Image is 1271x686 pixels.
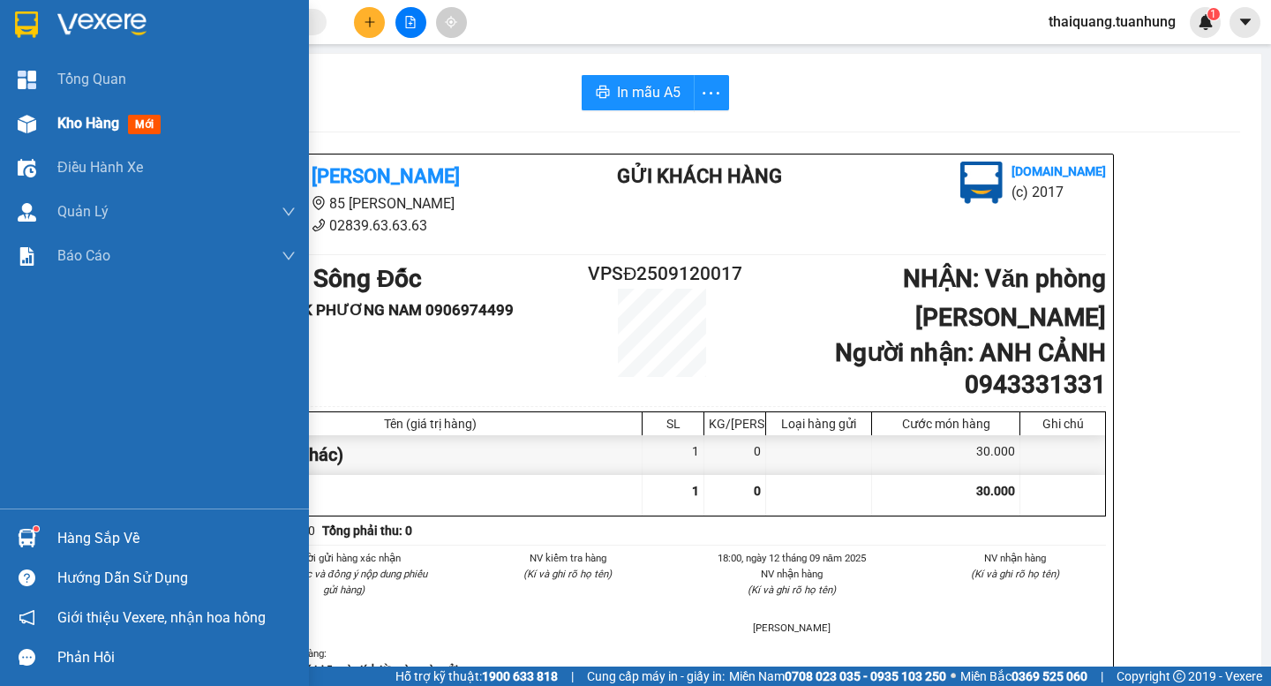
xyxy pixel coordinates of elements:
[128,115,161,134] span: mới
[960,162,1003,204] img: logo.jpg
[1173,670,1185,682] span: copyright
[218,215,546,237] li: 02839.63.63.63
[102,11,250,34] b: [PERSON_NAME]
[971,568,1059,580] i: (Kí và ghi rõ họ tên)
[695,82,728,104] span: more
[960,667,1087,686] span: Miền Bắc
[57,200,109,222] span: Quản Lý
[445,16,457,28] span: aim
[1034,11,1190,33] span: thaiquang.tuanhung
[872,435,1020,475] div: 30.000
[404,16,417,28] span: file-add
[218,663,458,675] strong: -Phiếu này chỉ có giá trị 5 ngày tính từ ngày ngày gửi
[354,7,385,38] button: plus
[785,669,946,683] strong: 0708 023 035 - 0935 103 250
[282,249,296,263] span: down
[588,260,736,289] h2: VPSĐ2509120017
[57,115,119,132] span: Kho hàng
[571,667,574,686] span: |
[771,417,867,431] div: Loại hàng gửi
[694,75,729,110] button: more
[1012,164,1106,178] b: [DOMAIN_NAME]
[1237,14,1253,30] span: caret-down
[1230,7,1260,38] button: caret-down
[218,264,422,293] b: GỬI : VP Sông Đốc
[57,156,143,178] span: Điều hành xe
[218,301,514,319] b: Người gửi : NK PHƯƠNG NAM 0906974499
[18,159,36,177] img: warehouse-icon
[18,203,36,222] img: warehouse-icon
[596,85,610,102] span: printer
[102,64,116,79] span: phone
[57,645,296,671] div: Phản hồi
[18,529,36,547] img: warehouse-icon
[1210,8,1216,20] span: 1
[18,247,36,266] img: solution-icon
[903,264,1106,332] b: NHẬN : Văn phòng [PERSON_NAME]
[312,165,460,187] b: [PERSON_NAME]
[617,165,782,187] b: Gửi khách hàng
[1025,417,1101,431] div: Ghi chú
[57,607,266,629] span: Giới thiệu Vexere, nhận hoa hồng
[282,205,296,219] span: down
[57,525,296,552] div: Hàng sắp về
[8,110,212,139] b: GỬI : VP Sông Đốc
[18,115,36,133] img: warehouse-icon
[582,75,695,110] button: printerIn mẫu A5
[15,11,38,38] img: logo-vxr
[19,569,35,586] span: question-circle
[1198,14,1214,30] img: icon-new-feature
[395,7,426,38] button: file-add
[253,550,435,566] li: Người gửi hàng xác nhận
[704,435,766,475] div: 0
[647,417,699,431] div: SL
[976,484,1015,498] span: 30.000
[223,417,637,431] div: Tên (giá trị hàng)
[748,584,836,596] i: (Kí và ghi rõ họ tên)
[478,550,659,566] li: NV kiểm tra hàng
[19,609,35,626] span: notification
[8,39,336,61] li: 85 [PERSON_NAME]
[1012,669,1087,683] strong: 0369 525 060
[57,245,110,267] span: Báo cáo
[436,7,467,38] button: aim
[1012,181,1106,203] li: (c) 2017
[18,71,36,89] img: dashboard-icon
[482,669,558,683] strong: 1900 633 818
[643,435,704,475] div: 1
[8,61,336,83] li: 02839.63.63.63
[57,68,126,90] span: Tổng Quan
[617,81,681,103] span: In mẫu A5
[709,417,761,431] div: KG/[PERSON_NAME]
[587,667,725,686] span: Cung cấp máy in - giấy in:
[19,649,35,666] span: message
[395,667,558,686] span: Hỗ trợ kỹ thuật:
[692,484,699,498] span: 1
[754,484,761,498] span: 0
[57,565,296,592] div: Hướng dẫn sử dụng
[219,435,643,475] div: hộp nhỏ (Khác)
[925,550,1107,566] li: NV nhận hàng
[701,550,883,566] li: 18:00, ngày 12 tháng 09 năm 2025
[729,667,946,686] span: Miền Nam
[261,568,427,596] i: (Tôi đã đọc và đồng ý nộp dung phiếu gửi hàng)
[876,417,1015,431] div: Cước món hàng
[312,196,326,210] span: environment
[322,524,412,538] b: Tổng phải thu: 0
[701,620,883,636] li: [PERSON_NAME]
[835,338,1106,399] b: Người nhận : ANH CẢNH 0943331331
[102,42,116,57] span: environment
[34,526,39,531] sup: 1
[218,192,546,215] li: 85 [PERSON_NAME]
[1101,667,1103,686] span: |
[364,16,376,28] span: plus
[951,673,956,680] span: ⚪️
[1207,8,1220,20] sup: 1
[312,218,326,232] span: phone
[701,566,883,582] li: NV nhận hàng
[523,568,612,580] i: (Kí và ghi rõ họ tên)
